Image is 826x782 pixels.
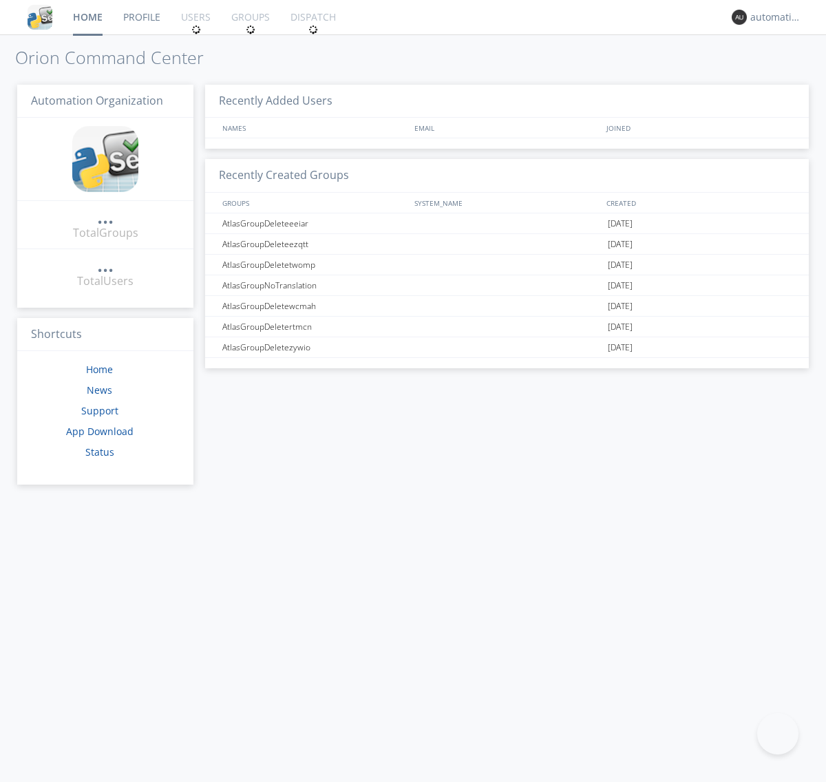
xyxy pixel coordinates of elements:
[603,118,796,138] div: JOINED
[31,93,163,108] span: Automation Organization
[219,255,410,275] div: AtlasGroupDeletetwomp
[757,713,798,754] iframe: Toggle Customer Support
[66,425,134,438] a: App Download
[603,193,796,213] div: CREATED
[205,159,809,193] h3: Recently Created Groups
[608,317,633,337] span: [DATE]
[608,213,633,234] span: [DATE]
[219,296,410,316] div: AtlasGroupDeletewcmah
[81,404,118,417] a: Support
[85,445,114,458] a: Status
[205,296,809,317] a: AtlasGroupDeletewcmah[DATE]
[608,337,633,358] span: [DATE]
[411,118,603,138] div: EMAIL
[219,317,410,337] div: AtlasGroupDeletertmcn
[205,275,809,296] a: AtlasGroupNoTranslation[DATE]
[191,25,201,34] img: spin.svg
[205,213,809,234] a: AtlasGroupDeleteeeiar[DATE]
[205,337,809,358] a: AtlasGroupDeletezywio[DATE]
[411,193,603,213] div: SYSTEM_NAME
[97,257,114,273] a: ...
[205,234,809,255] a: AtlasGroupDeleteezqtt[DATE]
[608,296,633,317] span: [DATE]
[308,25,318,34] img: spin.svg
[97,209,114,223] div: ...
[246,25,255,34] img: spin.svg
[17,318,193,352] h3: Shortcuts
[97,257,114,271] div: ...
[72,126,138,192] img: cddb5a64eb264b2086981ab96f4c1ba7
[219,275,410,295] div: AtlasGroupNoTranslation
[205,317,809,337] a: AtlasGroupDeletertmcn[DATE]
[73,225,138,241] div: Total Groups
[77,273,134,289] div: Total Users
[97,209,114,225] a: ...
[219,337,410,357] div: AtlasGroupDeletezywio
[205,85,809,118] h3: Recently Added Users
[219,193,407,213] div: GROUPS
[219,213,410,233] div: AtlasGroupDeleteeeiar
[608,234,633,255] span: [DATE]
[219,234,410,254] div: AtlasGroupDeleteezqtt
[608,275,633,296] span: [DATE]
[732,10,747,25] img: 373638.png
[219,118,407,138] div: NAMES
[28,5,52,30] img: cddb5a64eb264b2086981ab96f4c1ba7
[750,10,802,24] div: automation+atlas0017
[608,255,633,275] span: [DATE]
[86,363,113,376] a: Home
[87,383,112,397] a: News
[205,255,809,275] a: AtlasGroupDeletetwomp[DATE]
